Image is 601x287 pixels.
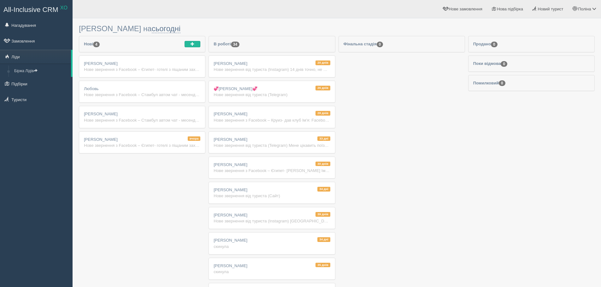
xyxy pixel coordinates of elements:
span: [PERSON_NAME] [84,61,118,66]
span: 4 [93,42,100,47]
span: Помилковий [473,81,505,85]
span: 💞[PERSON_NAME]💞 [214,86,257,91]
a: сьогодні [152,24,181,33]
div: Нове звернення з Facebook – Єгипет- готелі з піщаним заходом Ім'я: Facebook [PHONE_NUMBER] Телефо... [84,66,200,72]
span: 0 [491,42,498,47]
span: [PERSON_NAME] [214,137,247,142]
span: Поліна [578,7,591,11]
span: 20 днів [315,60,330,65]
div: Нове звернення з Facebook – Круиз- дав клуб Ім'я: Facebook [PHONE_NUMBER] Телефон: [PHONE_NUMBER]... [214,117,330,123]
div: Нове звернення від туриста (Сайт) [214,193,330,199]
span: Поки відмова [473,61,507,66]
span: Нові [84,42,100,46]
div: Нове звернення з Facebook – Єгипет- [PERSON_NAME] Ім'я: Facebook [PHONE_NUMBER] Телефон: [PHONE_N... [214,168,330,174]
span: Любовь [84,86,99,91]
span: Нова підбірка [497,7,523,11]
span: 26 днів [315,86,330,90]
span: 34 [231,42,239,47]
div: Нове звернення з Facebook – Єгипет- готелі з піщаним заходом Ім'я: Facebook [PHONE_NUMBER] Телефо... [84,142,200,148]
sup: XO [60,5,68,10]
div: Нове звернення з Facebook – Стамбул автом чат - месенджер, тел Ім'я: Facebook [PHONE_NUMBER] Теле... [84,92,200,98]
span: [PERSON_NAME] [214,187,247,192]
span: В роботі [214,42,239,46]
span: [PERSON_NAME] [214,162,247,167]
span: 39 днів [315,212,330,217]
span: [PERSON_NAME] [214,213,247,217]
span: [PERSON_NAME] [214,238,247,243]
span: Продано [473,42,498,46]
span: Новий турист [538,7,563,11]
span: 35 днів [315,263,330,267]
div: Нове звернення з Facebook – Стамбул автом чат - месенджер, тел Ім'я: Facebook [PHONE_NUMBER] Теле... [84,117,200,123]
span: 0 [377,42,383,47]
span: [PERSON_NAME] [84,112,118,116]
div: скинула [214,269,330,275]
span: All-Inclusive CRM [3,6,58,14]
h3: [PERSON_NAME] на [79,25,595,33]
div: Нове звернення від туриста (Telegram) Мене цікавить поїздка в [GEOGRAPHIC_DATA] Але Це Буде ділов... [214,142,330,148]
span: 33 дні [317,136,330,141]
span: 34 дні [317,237,330,242]
span: [PERSON_NAME] [214,61,247,66]
span: 28 днів [315,111,330,116]
span: 34 дні [317,187,330,192]
span: Фінальна стадія [344,42,383,46]
div: Нове звернення від туриста (Telegram) [214,92,330,98]
a: Біржа Лідів [11,66,71,77]
span: 0 [501,61,507,67]
span: [PERSON_NAME] [84,137,118,142]
div: Нове звернення від туриста (Instagram) 14 днів точно, не менше [214,66,330,72]
span: вчора [188,136,200,141]
span: 0 [499,80,505,86]
div: скинула [214,244,330,250]
div: Нове звернення від туриста (Instagram) [GEOGRAPHIC_DATA] ріу [214,218,330,224]
span: [PERSON_NAME] [214,112,247,116]
span: Нове замовлення [449,7,482,11]
span: 30 днів [315,162,330,166]
a: All-Inclusive CRM XO [0,0,72,18]
span: [PERSON_NAME] [214,263,247,268]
